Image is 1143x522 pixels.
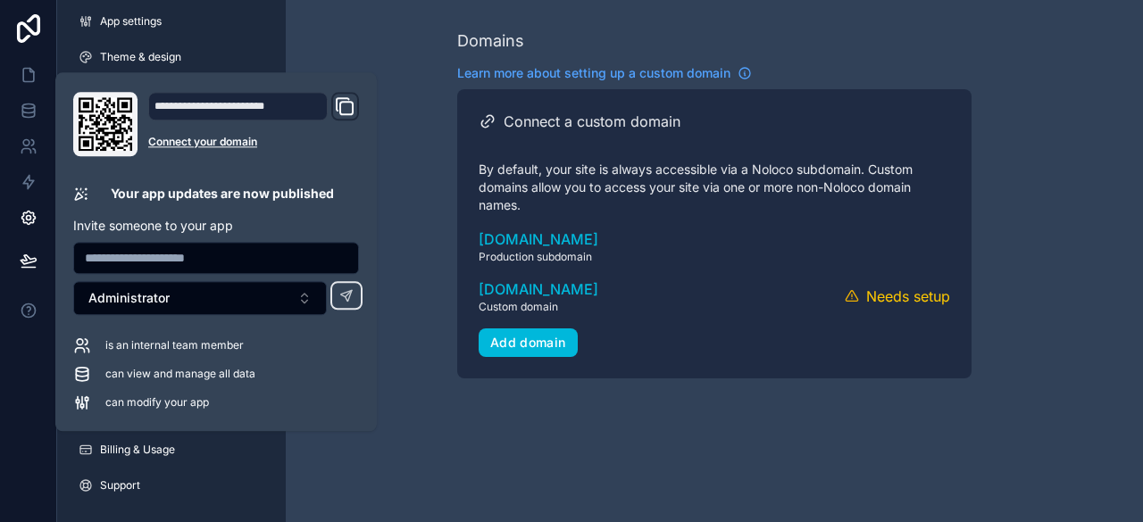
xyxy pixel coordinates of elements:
span: App settings [100,14,162,29]
span: Learn more about setting up a custom domain [457,64,730,82]
span: Custom domain [479,300,598,314]
a: [DOMAIN_NAME] [479,278,598,300]
span: Needs setup [866,286,950,307]
span: Billing & Usage [100,443,175,457]
span: can modify your app [105,395,209,410]
button: Select Button [73,281,327,315]
span: Production subdomain [479,250,950,264]
a: [DOMAIN_NAME] [479,228,950,250]
div: Domains [457,29,524,54]
p: Your app updates are now published [111,185,334,203]
div: Domain and Custom Link [148,92,359,156]
span: Theme & design [100,50,181,64]
a: Learn more about setting up a custom domain [457,64,752,82]
a: Theme & design [64,43,279,71]
span: Administrator [88,289,170,307]
a: App settings [64,7,279,36]
button: Add domain [479,328,578,357]
a: Support [64,471,279,500]
a: Connect your domain [148,135,359,149]
span: is an internal team member [105,338,244,352]
h2: Connect a custom domain [504,111,680,132]
span: Support [100,478,140,493]
div: Add domain [490,335,566,351]
span: can view and manage all data [105,367,255,381]
p: By default, your site is always accessible via a Noloco subdomain. Custom domains allow you to ac... [479,161,950,214]
a: Billing & Usage [64,435,279,464]
p: Invite someone to your app [73,217,359,235]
